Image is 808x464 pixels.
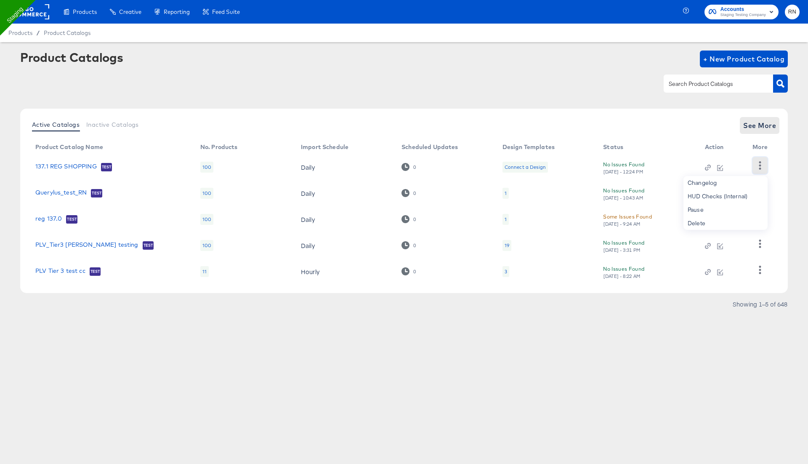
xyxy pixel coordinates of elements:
div: 0 [413,216,416,222]
td: Daily [294,206,395,232]
span: Creative [119,8,141,15]
div: Changelog [683,176,768,189]
div: Showing 1–5 of 648 [732,301,788,307]
div: 19 [502,240,511,251]
a: PLV_Tier3 [PERSON_NAME] testing [35,241,138,250]
div: Pause [683,203,768,216]
span: Reporting [164,8,190,15]
input: Search Product Catalogs [667,79,757,89]
span: Test [101,164,112,171]
th: Status [596,141,698,154]
td: Daily [294,154,395,180]
span: Test [143,242,154,249]
div: 0 [413,190,416,196]
td: Hourly [294,259,395,285]
div: 100 [200,240,213,251]
div: 1 [502,214,509,225]
div: Product Catalog Name [35,144,103,150]
div: 0 [401,241,416,249]
span: Staging Testing Company [720,12,766,19]
div: Scheduled Updates [401,144,458,150]
span: Products [8,29,32,36]
th: Action [698,141,746,154]
div: Some Issues Found [603,212,652,221]
span: Feed Suite [212,8,240,15]
div: 0 [413,164,416,170]
div: Design Templates [502,144,555,150]
div: No. Products [200,144,238,150]
div: 0 [401,163,416,171]
span: Test [90,268,101,275]
button: + New Product Catalog [700,51,788,67]
button: See More [740,117,779,134]
span: / [32,29,44,36]
div: Connect a Design [502,162,548,173]
div: 0 [401,267,416,275]
div: 0 [401,215,416,223]
a: Querylus_test_RN [35,189,87,197]
a: 137.1 REG SHOPPING [35,163,97,171]
span: See More [743,120,776,131]
th: More [746,141,778,154]
div: 0 [401,189,416,197]
span: Test [66,216,77,223]
div: Connect a Design [505,164,546,171]
button: AccountsStaging Testing Company [704,5,779,19]
td: Daily [294,232,395,259]
div: 1 [502,188,509,199]
div: 100 [200,162,213,173]
a: reg 137.0 [35,215,62,224]
span: Test [91,190,102,197]
div: 1 [505,216,507,223]
div: 19 [505,242,509,249]
div: HUD Checks (Internal) [683,189,768,203]
div: 100 [200,214,213,225]
div: 0 [413,269,416,275]
td: Daily [294,180,395,206]
div: Import Schedule [301,144,348,150]
div: 11 [200,266,209,277]
a: PLV Tier 3 test cc [35,267,85,276]
div: Delete [683,216,768,230]
span: Active Catalogs [32,121,80,128]
div: 100 [200,188,213,199]
span: Inactive Catalogs [86,121,139,128]
div: Product Catalogs [20,51,123,64]
button: RN [785,5,800,19]
span: RN [788,7,796,17]
button: Some Issues Found[DATE] - 9:24 AM [603,212,652,227]
a: Product Catalogs [44,29,90,36]
div: 0 [413,243,416,248]
div: [DATE] - 9:24 AM [603,221,641,227]
span: + New Product Catalog [703,53,784,65]
span: Accounts [720,5,766,14]
div: 3 [505,268,507,275]
span: Products [73,8,97,15]
div: 1 [505,190,507,197]
div: 3 [502,266,509,277]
